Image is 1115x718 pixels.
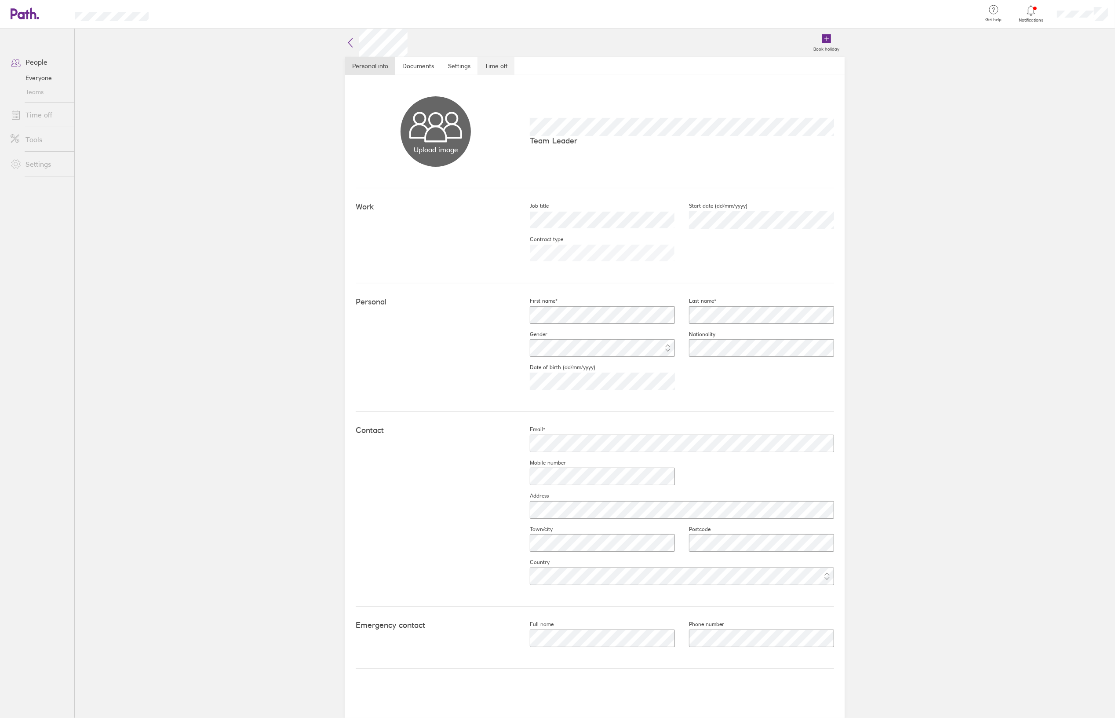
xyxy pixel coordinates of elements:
[516,559,550,566] label: Country
[516,364,595,371] label: Date of birth (dd/mm/yyyy)
[356,202,516,212] h4: Work
[395,57,441,75] a: Documents
[808,29,845,57] a: Book holiday
[356,621,516,630] h4: Emergency contact
[516,526,553,533] label: Town/city
[675,621,724,628] label: Phone number
[477,57,514,75] a: Time off
[516,331,547,338] label: Gender
[516,492,549,499] label: Address
[345,57,395,75] a: Personal info
[4,71,74,85] a: Everyone
[516,459,566,466] label: Mobile number
[516,621,554,628] label: Full name
[356,297,516,307] h4: Personal
[675,202,747,209] label: Start date (dd/mm/yyyy)
[4,106,74,124] a: Time off
[4,131,74,148] a: Tools
[356,426,516,435] h4: Contact
[980,17,1008,22] span: Get help
[4,53,74,71] a: People
[4,155,74,173] a: Settings
[1017,4,1046,23] a: Notifications
[675,331,715,338] label: Nationality
[675,297,716,304] label: Last name*
[516,202,549,209] label: Job title
[516,297,557,304] label: First name*
[808,44,845,52] label: Book holiday
[4,85,74,99] a: Teams
[530,136,834,145] p: Team Leader
[516,236,563,243] label: Contract type
[441,57,477,75] a: Settings
[1017,18,1046,23] span: Notifications
[516,426,545,433] label: Email*
[675,526,711,533] label: Postcode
